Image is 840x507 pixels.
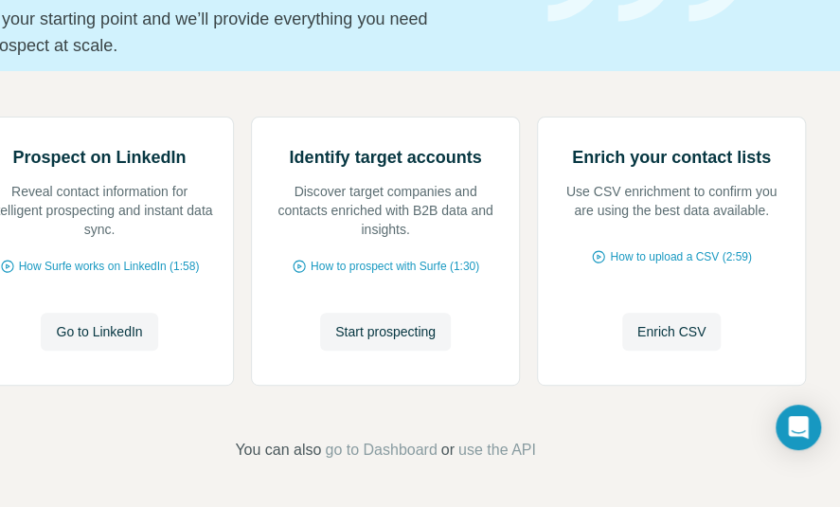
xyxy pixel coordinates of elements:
[271,182,500,239] p: Discover target companies and contacts enriched with B2B data and insights.
[458,439,536,462] button: use the API
[776,405,821,450] div: Open Intercom Messenger
[335,322,436,341] span: Start prospecting
[56,322,142,341] span: Go to LinkedIn
[441,439,455,462] span: or
[637,322,706,341] span: Enrich CSV
[557,182,786,220] p: Use CSV enrichment to confirm you are using the best data available.
[320,313,451,351] button: Start prospecting
[41,313,157,351] button: Go to LinkedIn
[622,313,721,351] button: Enrich CSV
[610,248,751,265] span: How to upload a CSV (2:59)
[19,258,200,275] span: How Surfe works on LinkedIn (1:58)
[289,144,481,171] h2: Identify target accounts
[12,144,186,171] h2: Prospect on LinkedIn
[235,439,321,462] span: You can also
[325,439,437,462] button: go to Dashboard
[572,144,771,171] h2: Enrich your contact lists
[311,258,479,275] span: How to prospect with Surfe (1:30)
